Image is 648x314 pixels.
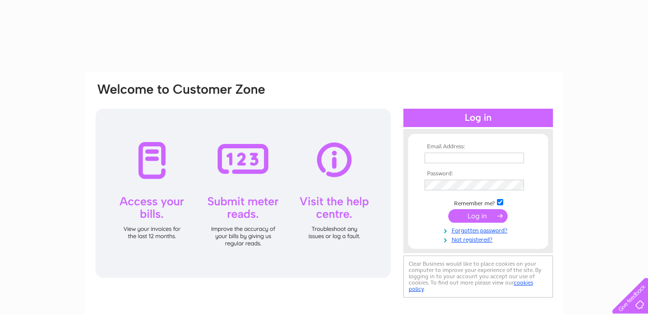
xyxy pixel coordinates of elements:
[448,209,508,223] input: Submit
[425,225,534,234] a: Forgotten password?
[422,143,534,150] th: Email Address:
[403,256,553,298] div: Clear Business would like to place cookies on your computer to improve your experience of the sit...
[409,279,533,292] a: cookies policy
[422,198,534,207] td: Remember me?
[425,234,534,243] a: Not registered?
[422,171,534,177] th: Password:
